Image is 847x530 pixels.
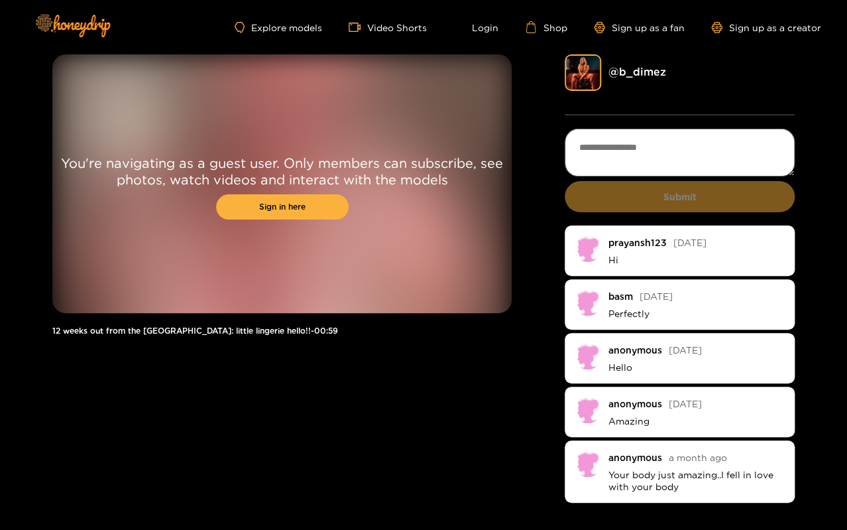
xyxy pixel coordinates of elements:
[608,362,785,373] p: Hello
[565,181,795,212] button: Submit
[575,235,601,262] img: no-avatar.png
[639,291,672,301] span: [DATE]
[668,452,726,462] span: a month ago
[453,21,498,33] a: Login
[52,326,512,336] h1: 12 weeks out from the [GEOGRAPHIC_DATA]: little lingerie hello!! - 00:59
[52,155,512,188] p: You're navigating as a guest user. Only members can subscribe, see photos, watch videos and inter...
[575,397,601,423] img: no-avatar.png
[349,21,367,33] span: video-camera
[575,450,601,477] img: no-avatar.png
[711,22,821,33] a: Sign up as a creator
[608,254,785,266] p: Hi
[235,22,322,33] a: Explore models
[608,237,666,247] div: prayansh123
[608,415,785,427] p: Amazing
[608,399,661,409] div: anonymous
[608,452,661,462] div: anonymous
[349,21,427,33] a: Video Shorts
[575,289,601,316] img: no-avatar.png
[608,291,632,301] div: basm
[608,66,665,78] a: @ b_dimez
[575,343,601,369] img: no-avatar.png
[216,194,349,220] a: Sign in here
[565,54,601,91] img: b_dimez
[594,22,685,33] a: Sign up as a fan
[668,399,701,409] span: [DATE]
[668,345,701,355] span: [DATE]
[608,469,785,493] p: Your body just amazing..I fell in love with your body
[608,308,785,320] p: Perfectly
[525,21,567,33] a: Shop
[673,237,706,247] span: [DATE]
[608,345,661,355] div: anonymous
